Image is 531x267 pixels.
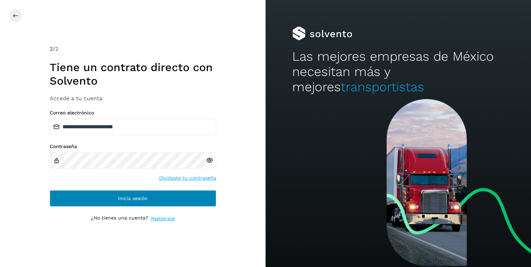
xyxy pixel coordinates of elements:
[159,174,216,182] a: Olvidaste tu contraseña
[50,45,216,53] div: /2
[50,45,53,52] span: 2
[341,79,424,94] span: transportistas
[50,110,216,116] label: Correo electrónico
[50,61,216,87] h1: Tiene un contrato directo con Solvento
[50,95,216,102] h3: Accede a tu cuenta
[50,190,216,207] button: Inicia sesión
[50,144,216,149] label: Contraseña
[91,215,148,222] p: ¿No tienes una cuenta?
[292,49,505,95] h2: Las mejores empresas de México necesitan más y mejores
[151,215,175,222] a: Regístrate
[118,196,147,201] span: Inicia sesión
